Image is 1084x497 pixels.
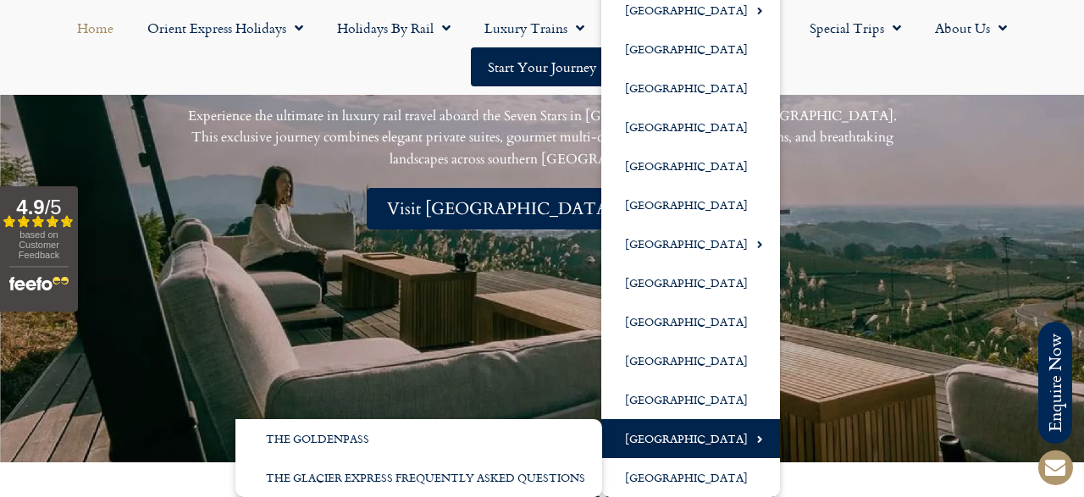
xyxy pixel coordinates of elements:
[793,8,918,47] a: Special Trips
[918,8,1024,47] a: About Us
[60,8,130,47] a: Home
[601,69,780,108] a: [GEOGRAPHIC_DATA]
[387,198,697,219] span: Visit [GEOGRAPHIC_DATA] in [DATE]
[235,458,602,497] a: The Glacier Express Frequently Asked Questions
[8,8,1076,86] nav: Menu
[601,341,780,380] a: [GEOGRAPHIC_DATA]
[235,419,602,497] ul: [GEOGRAPHIC_DATA]
[601,302,780,341] a: [GEOGRAPHIC_DATA]
[601,263,780,302] a: [GEOGRAPHIC_DATA]
[601,380,780,419] a: [GEOGRAPHIC_DATA]
[367,188,717,229] a: Visit [GEOGRAPHIC_DATA] in [DATE]
[601,108,780,146] a: [GEOGRAPHIC_DATA]
[601,419,780,458] a: [GEOGRAPHIC_DATA]
[601,146,780,185] a: [GEOGRAPHIC_DATA]
[178,106,906,171] p: Experience the ultimate in luxury rail travel aboard the Seven Stars in [GEOGRAPHIC_DATA], [GEOGR...
[471,47,613,86] a: Start your Journey
[320,8,467,47] a: Holidays by Rail
[467,8,601,47] a: Luxury Trains
[235,419,602,458] a: The GoldenPass
[601,224,780,263] a: [GEOGRAPHIC_DATA]
[601,185,780,224] a: [GEOGRAPHIC_DATA]
[130,8,320,47] a: Orient Express Holidays
[601,30,780,69] a: [GEOGRAPHIC_DATA]
[601,458,780,497] a: [GEOGRAPHIC_DATA]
